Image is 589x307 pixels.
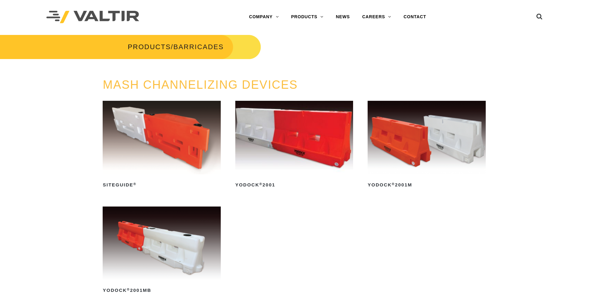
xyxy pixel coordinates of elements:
[397,11,432,23] a: CONTACT
[133,182,136,186] sup: ®
[285,11,330,23] a: PRODUCTS
[103,78,298,91] a: MASH CHANNELIZING DEVICES
[368,180,485,190] h2: Yodock 2001M
[330,11,356,23] a: NEWS
[235,101,353,174] img: Yodock 2001 Water Filled Barrier and Barricade
[356,11,397,23] a: CAREERS
[103,101,220,190] a: SiteGuide®
[103,180,220,190] h2: SiteGuide
[259,182,262,186] sup: ®
[103,286,220,296] h2: Yodock 2001MB
[103,207,220,296] a: Yodock®2001MB
[235,101,353,190] a: Yodock®2001
[46,11,139,23] img: Valtir
[368,101,485,190] a: Yodock®2001M
[127,288,130,291] sup: ®
[173,43,224,51] span: BARRICADES
[392,182,395,186] sup: ®
[235,180,353,190] h2: Yodock 2001
[243,11,285,23] a: COMPANY
[128,43,171,51] a: PRODUCTS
